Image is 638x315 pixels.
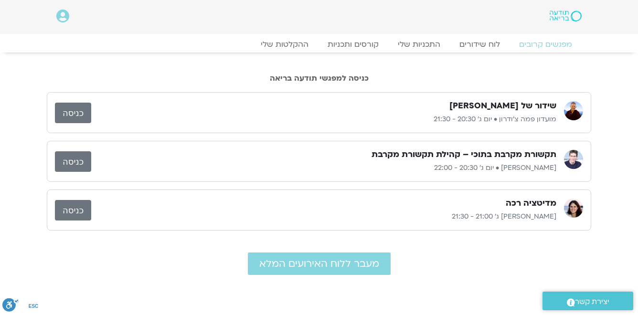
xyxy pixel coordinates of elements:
a: יצירת קשר [542,292,633,310]
a: ההקלטות שלי [251,40,318,49]
a: קורסים ותכניות [318,40,388,49]
p: מועדון פמה צ'ודרון • יום ג׳ 20:30 - 21:30 [91,114,556,125]
h3: תקשורת מקרבת בתוכי – קהילת תקשורת מקרבת [372,149,556,160]
h2: כניסה למפגשי תודעה בריאה [47,74,591,83]
a: מפגשים קרובים [510,40,582,49]
img: ערן טייכר [564,150,583,169]
a: התכניות שלי [388,40,450,49]
span: יצירת קשר [575,295,609,308]
a: כניסה [55,103,91,123]
p: [PERSON_NAME] • יום ג׳ 20:30 - 22:00 [91,162,556,174]
a: מעבר ללוח האירועים המלא [248,252,391,275]
a: כניסה [55,151,91,172]
h3: שידור של [PERSON_NAME] [449,100,556,112]
nav: Menu [56,40,582,49]
span: מעבר ללוח האירועים המלא [259,258,379,269]
img: מיכל גורל [564,199,583,218]
a: לוח שידורים [450,40,510,49]
img: מועדון פמה צ'ודרון [564,101,583,120]
h3: מדיטציה רכה [506,198,556,209]
p: [PERSON_NAME] ג׳ 21:00 - 21:30 [91,211,556,222]
a: כניסה [55,200,91,220]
